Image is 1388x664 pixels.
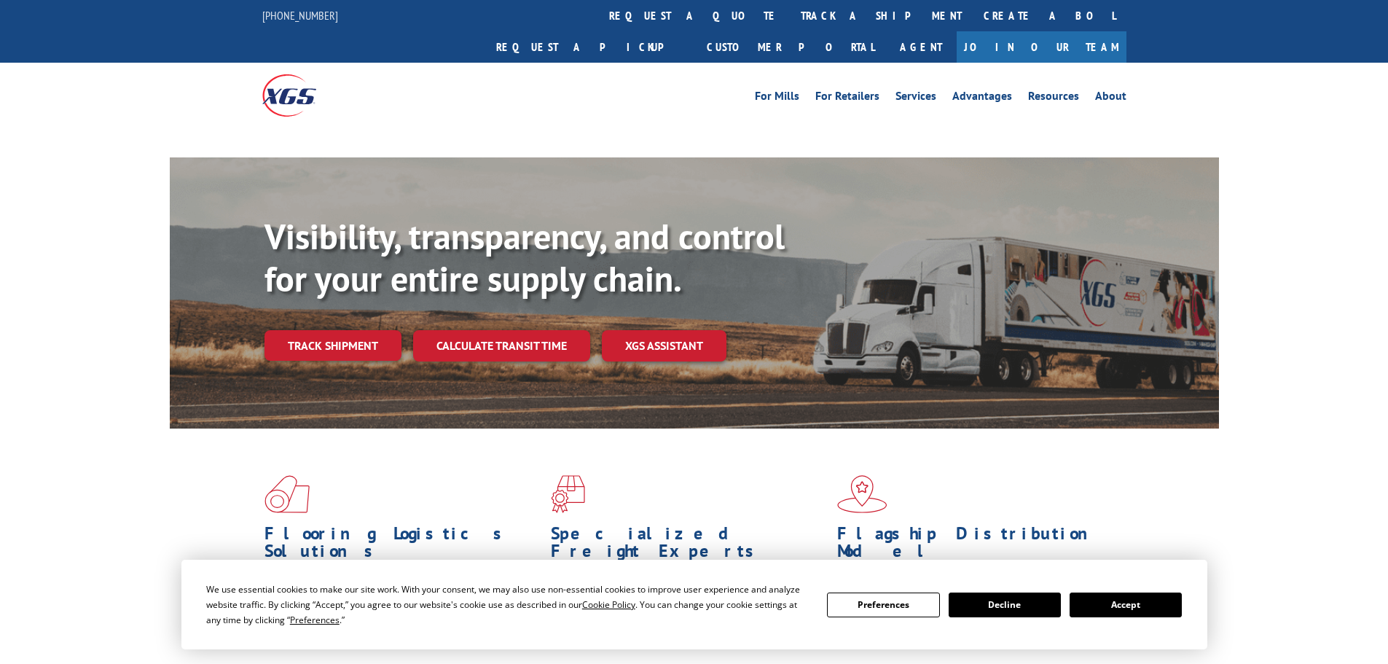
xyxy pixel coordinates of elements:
[827,593,939,617] button: Preferences
[206,582,809,628] div: We use essential cookies to make our site work. With your consent, we may also use non-essential ...
[885,31,957,63] a: Agent
[957,31,1126,63] a: Join Our Team
[949,593,1061,617] button: Decline
[1028,90,1079,106] a: Resources
[413,330,590,362] a: Calculate transit time
[602,330,726,362] a: XGS ASSISTANT
[1095,90,1126,106] a: About
[551,525,826,567] h1: Specialized Freight Experts
[485,31,696,63] a: Request a pickup
[1070,593,1182,617] button: Accept
[290,614,340,626] span: Preferences
[582,598,635,611] span: Cookie Policy
[837,525,1113,567] h1: Flagship Distribution Model
[264,525,540,567] h1: Flooring Logistics Solutions
[815,90,879,106] a: For Retailers
[262,8,338,23] a: [PHONE_NUMBER]
[952,90,1012,106] a: Advantages
[264,214,785,301] b: Visibility, transparency, and control for your entire supply chain.
[837,475,887,513] img: xgs-icon-flagship-distribution-model-red
[895,90,936,106] a: Services
[264,330,401,361] a: Track shipment
[696,31,885,63] a: Customer Portal
[181,560,1207,649] div: Cookie Consent Prompt
[264,475,310,513] img: xgs-icon-total-supply-chain-intelligence-red
[755,90,799,106] a: For Mills
[551,475,585,513] img: xgs-icon-focused-on-flooring-red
